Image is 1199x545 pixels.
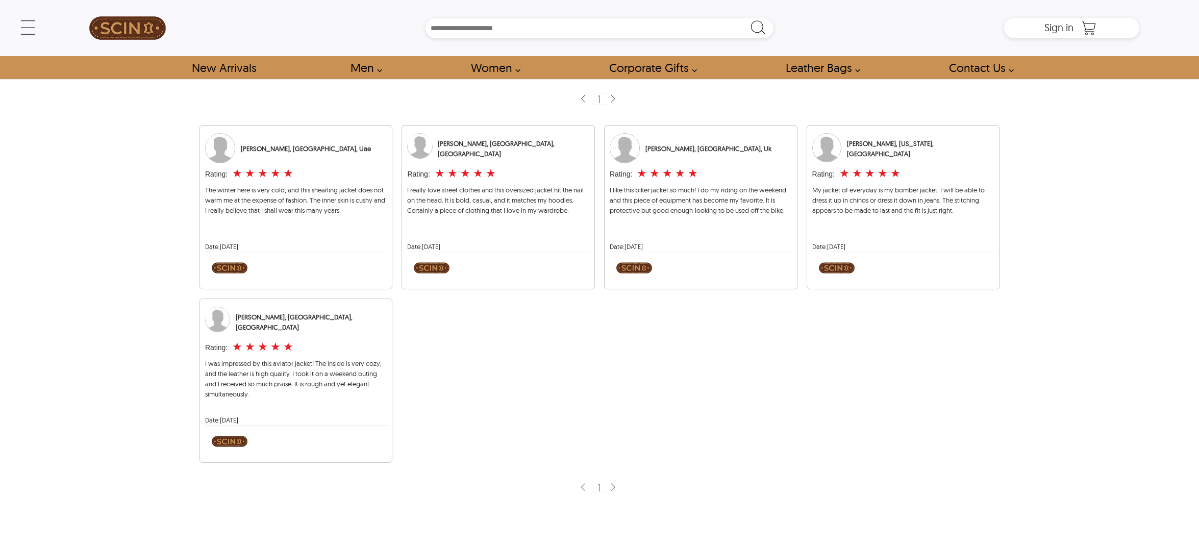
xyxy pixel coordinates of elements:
[459,56,526,79] a: Shop Women Leather Jackets
[812,242,845,251] span: Date: [DATE]
[610,186,786,214] span: I like this biker jacket so much! I do my riding on the weekend and this piece of equipment has b...
[847,138,994,159] div: [PERSON_NAME], [US_STATE], [GEOGRAPHIC_DATA]
[407,242,440,251] span: Date: [DATE]
[212,257,247,279] img: SCIN
[610,169,632,180] div: Rating:
[407,186,584,214] span: I really love street clothes and this oversized jacket hit the nail on the head. It is bold, casu...
[205,169,228,180] div: Rating:
[205,186,385,214] span: The winter here is very cold, and this shearling jacket does not warm me at the expense of fashio...
[241,143,371,154] div: [PERSON_NAME], [GEOGRAPHIC_DATA], Uae
[1044,21,1073,34] span: Sign in
[609,94,617,104] img: sprite-icon
[579,94,587,104] img: sprite-icon
[812,133,841,162] img: User
[675,168,685,179] label: 4 rating
[283,342,293,352] label: 5 rating
[270,168,281,179] label: 4 rating
[812,186,985,214] span: My jacket of everyday is my bomber jacket. I will be able to dress it up in chinos or dress it do...
[878,168,888,179] label: 4 rating
[610,133,640,163] img: User
[637,168,647,179] label: 1 rating
[180,56,267,79] a: Shop New Arrivals
[579,483,587,492] img: sprite-icon
[645,143,771,154] div: [PERSON_NAME], [GEOGRAPHIC_DATA], Uk
[593,93,606,105] div: 1
[435,168,445,179] label: 1 rating
[447,168,458,179] label: 2 rating
[1044,24,1073,33] a: Sign in
[609,483,617,492] img: sprite-icon
[650,168,660,179] label: 2 rating
[890,168,901,179] label: 5 rating
[258,168,268,179] label: 3 rating
[610,242,643,251] span: Date: [DATE]
[205,242,238,251] span: Date: [DATE]
[597,56,703,79] a: Shop Leather Corporate Gifts
[232,342,242,352] label: 1 rating
[852,168,862,179] label: 2 rating
[407,133,432,158] img: User
[819,257,855,279] img: SCIN
[205,359,382,398] span: I was impressed by this aviator jacket! The inside is very cozy, and the leather is high quality....
[283,168,293,179] label: 5 rating
[232,168,242,179] label: 1 rating
[60,5,195,51] a: SCIN
[486,168,496,179] label: 5 rating
[460,168,470,179] label: 3 rating
[662,168,672,179] label: 3 rating
[438,138,589,159] div: [PERSON_NAME], [GEOGRAPHIC_DATA], [GEOGRAPHIC_DATA]
[774,56,866,79] a: Shop Leather Bags
[473,168,483,179] label: 4 rating
[407,169,430,180] div: Rating:
[812,169,835,180] div: Rating:
[414,257,449,279] img: SCIN
[205,416,238,424] span: Date: [DATE]
[89,5,166,51] img: SCIN
[616,257,652,279] img: SCIN
[205,133,235,163] img: User
[339,56,388,79] a: shop men's leather jackets
[245,342,255,352] label: 2 rating
[258,342,268,352] label: 3 rating
[270,342,281,352] label: 4 rating
[688,168,698,179] label: 5 rating
[236,312,387,332] div: [PERSON_NAME], [GEOGRAPHIC_DATA], [GEOGRAPHIC_DATA]
[205,307,230,332] img: User
[212,431,247,452] img: SCIN
[1079,20,1099,36] a: Shopping Cart
[937,56,1019,79] a: contact-us
[839,168,850,179] label: 1 rating
[865,168,875,179] label: 3 rating
[205,342,228,353] div: Rating:
[245,168,255,179] label: 2 rating
[593,482,606,493] div: 1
